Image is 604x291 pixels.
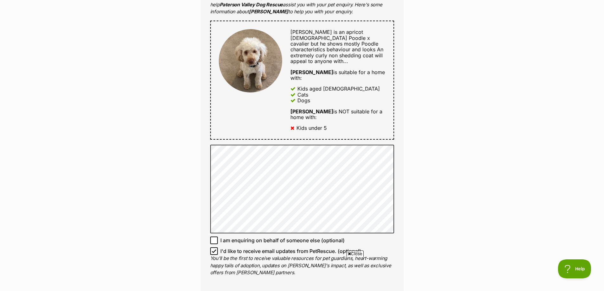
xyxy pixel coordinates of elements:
[220,247,361,255] span: I'd like to receive email updates from PetRescue. (optional)
[290,109,385,120] div: is NOT suitable for a home with:
[249,9,288,15] strong: [PERSON_NAME]
[290,108,333,115] strong: [PERSON_NAME]
[297,92,308,98] div: Cats
[290,46,383,64] span: An extremely curly non shedding coat will appeal to anyone with...
[296,125,327,131] div: Kids under 5
[290,69,333,75] strong: [PERSON_NAME]
[290,69,385,81] div: is suitable for a home with:
[220,2,283,8] strong: Paterson Valley Dog Rescue
[297,98,310,103] div: Dogs
[148,259,456,288] iframe: Advertisement
[220,237,345,244] span: I am enquiring on behalf of someone else (optional)
[297,86,380,92] div: Kids aged [DEMOGRAPHIC_DATA]
[347,250,364,257] span: Close
[219,29,282,92] img: Georgie
[558,259,591,278] iframe: Help Scout Beacon - Open
[210,255,394,276] p: You'll be the first to receive valuable resources for pet guardians, heart-warming happy tails of...
[290,29,378,53] span: [PERSON_NAME] is an apricot [DEMOGRAPHIC_DATA] Poodle x cavalier but he shows mostly Poodle chara...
